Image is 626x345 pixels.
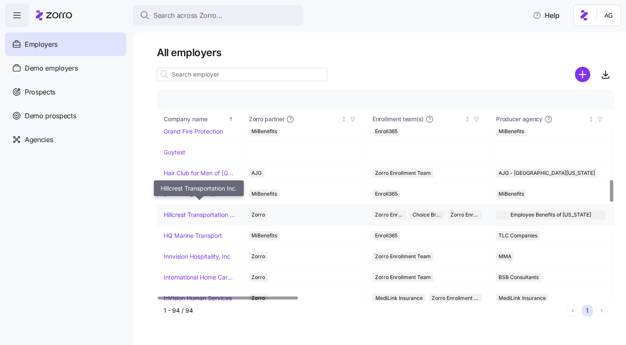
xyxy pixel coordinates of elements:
span: Agencies [25,134,53,145]
span: TLC Companies [499,231,537,240]
span: AJG - [GEOGRAPHIC_DATA][US_STATE] [499,168,595,178]
div: 1 - 94 / 94 [164,306,564,315]
span: MiBenefits [251,127,277,136]
span: BSB Consultants [499,273,539,282]
span: MiBenefits [251,231,277,240]
span: Enroll365 [375,189,398,199]
span: Zorro partner [249,115,284,123]
a: HQ Marine Transport [164,231,222,240]
a: [PERSON_NAME][GEOGRAPHIC_DATA][DEMOGRAPHIC_DATA] [164,190,235,198]
span: MMA [499,252,511,261]
button: Next page [596,305,607,316]
a: Guytest [164,148,185,157]
a: Demo employers [5,56,126,80]
th: Zorro partnerNot sorted [242,109,366,129]
span: Search across Zorro... [153,10,222,21]
span: Enrollment team(s) [372,115,424,123]
a: Hillcrest Transportation Inc. [164,211,235,219]
th: Enrollment team(s)Not sorted [366,109,489,129]
span: AJG [251,168,262,178]
span: Zorro [251,252,265,261]
input: Search employer [157,68,327,81]
span: Producer agency [496,115,542,123]
a: Demo prospects [5,104,126,128]
a: Hair Club for Men of [GEOGRAPHIC_DATA] [164,169,235,177]
span: Help [533,10,560,20]
button: Search across Zorro... [133,5,303,26]
span: Zorro [251,273,265,282]
span: Zorro Enrollment Team [375,168,431,178]
span: Enroll365 [375,231,398,240]
span: MediLink Insurance [499,294,546,303]
a: Grand Fire Protection [164,127,223,136]
span: Enroll365 [375,127,398,136]
th: Company nameSorted ascending [157,109,242,129]
span: Zorro Enrollment Experts [450,210,479,220]
th: Producer agencyNot sorted [489,109,613,129]
span: Choice Broker Services [413,210,441,220]
span: MediLink Insurance [375,294,423,303]
span: Zorro [251,210,265,220]
button: Help [526,7,566,24]
div: Sorted ascending [228,116,234,122]
svg: add icon [575,67,590,82]
h1: All employers [157,46,614,59]
div: Not sorted [341,116,347,122]
a: Prospects [5,80,126,104]
a: Innvision Hospitality, Inc [164,252,231,261]
img: 5fc55c57e0610270ad857448bea2f2d5 [602,9,615,22]
button: 1 [582,305,593,316]
span: MiBenefits [499,127,524,136]
a: International Home Care Services of NY, LLC [164,273,235,282]
div: Not sorted [464,116,470,122]
span: Prospects [25,87,55,97]
span: Zorro Enrollment Team [432,294,480,303]
a: InVision Human Services [164,294,232,302]
span: Employee Benefits of [US_STATE] [511,210,591,220]
span: MiBenefits [499,189,524,199]
span: Demo employers [25,63,78,74]
span: Zorro [251,294,265,303]
a: Employers [5,32,126,56]
span: Demo prospects [25,111,76,121]
span: Zorro Enrollment Team [375,252,431,261]
span: Zorro Enrollment Team [375,273,431,282]
span: Zorro Enrollment Team [375,210,404,220]
button: Previous page [567,305,578,316]
span: Employers [25,39,58,50]
div: Company name [164,114,227,124]
a: Agencies [5,128,126,151]
div: Not sorted [588,116,594,122]
span: MiBenefits [251,189,277,199]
